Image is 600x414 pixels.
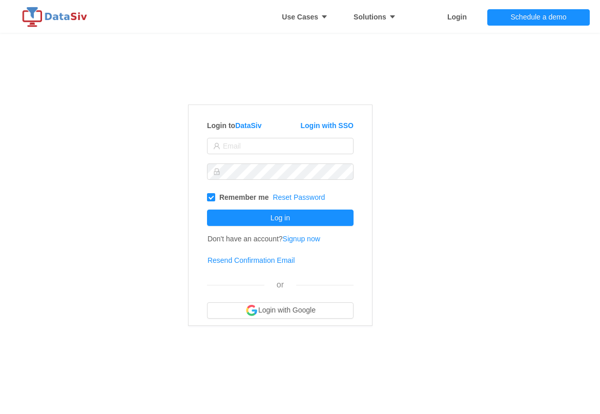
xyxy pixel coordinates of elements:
[447,2,467,32] a: Login
[207,210,354,226] button: Log in
[213,142,220,150] i: icon: user
[354,13,401,21] strong: Solutions
[208,256,295,264] a: Resend Confirmation Email
[277,280,284,289] span: or
[20,7,92,27] img: logo
[207,302,354,319] button: Login with Google
[283,235,320,243] a: Signup now
[207,138,354,154] input: Email
[282,13,333,21] strong: Use Cases
[213,168,220,175] i: icon: lock
[207,121,262,130] strong: Login to
[219,193,269,201] strong: Remember me
[207,228,321,250] td: Don't have an account?
[235,121,261,130] a: DataSiv
[487,9,590,26] button: Schedule a demo
[318,13,328,20] i: icon: caret-down
[301,121,354,130] a: Login with SSO
[273,193,325,201] a: Reset Password
[386,13,396,20] i: icon: caret-down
